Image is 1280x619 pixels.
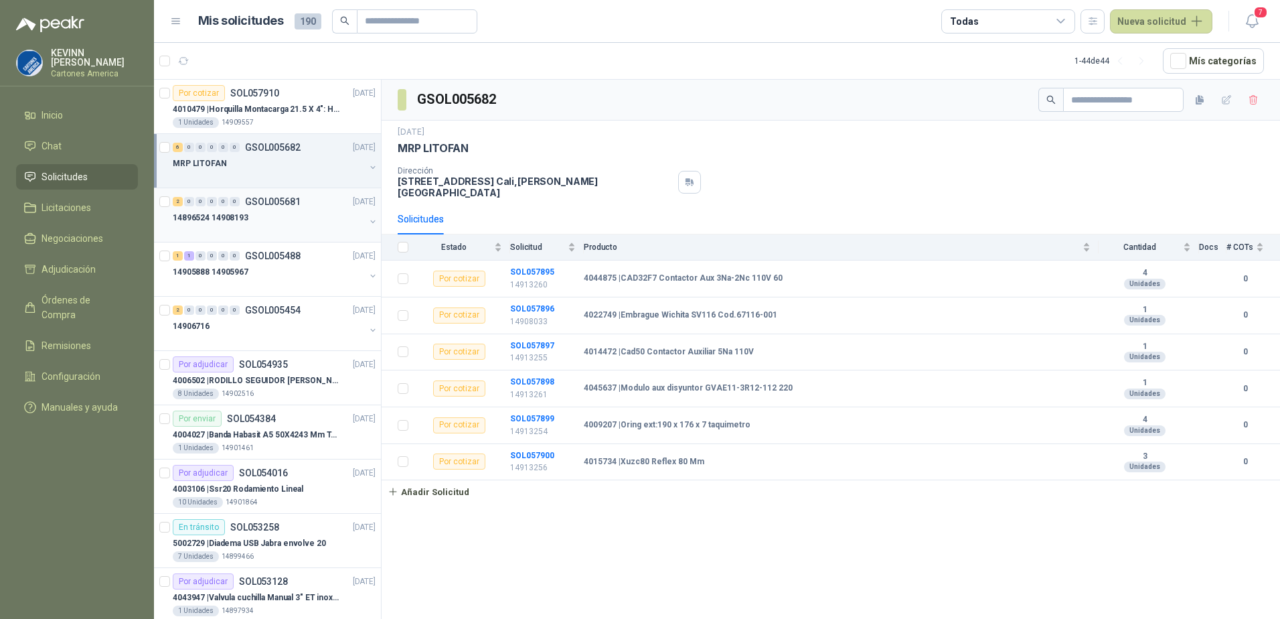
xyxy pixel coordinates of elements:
[173,305,183,315] div: 2
[1124,279,1166,289] div: Unidades
[433,307,485,324] div: Por cotizar
[584,243,1080,252] span: Producto
[1199,234,1226,261] th: Docs
[42,400,118,415] span: Manuales y ayuda
[173,551,219,562] div: 7 Unidades
[398,212,444,226] div: Solicitudes
[510,414,554,423] b: SOL057899
[198,11,284,31] h1: Mis solicitudes
[16,226,138,251] a: Negociaciones
[173,197,183,206] div: 2
[173,537,326,550] p: 5002729 | Diadema USB Jabra envolve 20
[584,273,783,284] b: 4044875 | CAD32F7 Contactor Aux 3Na-2Nc 110V 60
[184,143,194,152] div: 0
[1099,305,1191,316] b: 1
[173,411,222,427] div: Por enviar
[173,302,378,345] a: 2 0 0 0 0 0 GSOL005454[DATE] 14906716
[1124,462,1166,472] div: Unidades
[173,573,234,590] div: Por adjudicar
[433,344,485,360] div: Por cotizar
[510,243,565,252] span: Solicitud
[584,420,750,431] b: 4009207 | Oring ext:190 x 176 x 7 taquimetro
[17,50,42,76] img: Company Logo
[173,374,339,387] p: 4006502 | RODILLO SEGUIDOR [PERSON_NAME] REF. NATV-17-PPA [PERSON_NAME]
[230,251,240,261] div: 0
[510,462,576,474] p: 14913256
[1253,6,1268,19] span: 7
[230,305,240,315] div: 0
[218,197,228,206] div: 0
[173,497,223,508] div: 10 Unidades
[510,377,554,387] a: SOL057898
[353,196,376,208] p: [DATE]
[353,575,376,588] p: [DATE]
[584,347,754,358] b: 4014472 | Cad50 Contactor Auxiliar 5Na 110V
[154,405,381,460] a: Por enviarSOL054384[DATE] 4004027 |Banda Habasit A5 50X4243 Mm Tension -2%1 Unidades14901461
[239,468,288,478] p: SOL054016
[1124,352,1166,362] div: Unidades
[51,48,138,67] p: KEVINN [PERSON_NAME]
[1226,383,1264,395] b: 0
[353,358,376,371] p: [DATE]
[154,80,381,134] a: Por cotizarSOL057910[DATE] 4010479 |Horquilla Montacarga 21.5 X 4": Horquilla Telescopica Overall...
[16,102,138,128] a: Inicio
[16,287,138,328] a: Órdenes de Compra
[510,451,554,460] a: SOL057900
[510,425,576,438] p: 14913254
[184,251,194,261] div: 1
[42,139,62,153] span: Chat
[16,257,138,282] a: Adjudicación
[207,197,217,206] div: 0
[154,351,381,405] a: Por adjudicarSOL054935[DATE] 4006502 |RODILLO SEGUIDOR [PERSON_NAME] REF. NATV-17-PPA [PERSON_NAM...
[353,250,376,263] p: [DATE]
[245,305,301,315] p: GSOL005454
[1124,315,1166,326] div: Unidades
[1226,273,1264,285] b: 0
[16,164,138,190] a: Solicitudes
[417,89,498,110] h3: GSOL005682
[1099,268,1191,279] b: 4
[510,234,584,261] th: Solicitud
[295,13,321,29] span: 190
[584,383,793,394] b: 4045637 | Modulo aux disyuntor GVAE11-3R12-112 220
[1226,309,1264,322] b: 0
[353,304,376,317] p: [DATE]
[1110,9,1212,33] button: Nueva solicitud
[1226,456,1264,468] b: 0
[184,197,194,206] div: 0
[1124,425,1166,436] div: Unidades
[353,521,376,534] p: [DATE]
[510,316,576,328] p: 14908033
[245,197,301,206] p: GSOL005681
[584,457,704,468] b: 4015734 | Xuzc80 Reflex 80 Mm
[1099,452,1191,462] b: 3
[510,279,576,291] p: 14913260
[353,467,376,480] p: [DATE]
[230,523,279,532] p: SOL053258
[510,341,554,350] b: SOL057897
[184,305,194,315] div: 0
[173,251,183,261] div: 1
[433,271,485,287] div: Por cotizar
[1226,243,1253,252] span: # COTs
[510,267,554,277] a: SOL057895
[245,143,301,152] p: GSOL005682
[173,266,248,279] p: 14905888 14905967
[173,248,378,291] a: 1 1 0 0 0 0 GSOL005488[DATE] 14905888 14905967
[1099,378,1191,389] b: 1
[42,169,88,184] span: Solicitudes
[16,133,138,159] a: Chat
[510,352,576,364] p: 14913255
[230,197,240,206] div: 0
[398,166,673,176] p: Dirección
[510,304,554,314] b: SOL057896
[42,200,91,215] span: Licitaciones
[173,103,339,116] p: 4010479 | Horquilla Montacarga 21.5 X 4": Horquilla Telescopica Overall size 2108 x 660 x 324mm
[218,143,228,152] div: 0
[239,577,288,586] p: SOL053128
[950,14,978,29] div: Todas
[1124,389,1166,399] div: Unidades
[173,85,225,101] div: Por cotizar
[173,443,219,454] div: 1 Unidades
